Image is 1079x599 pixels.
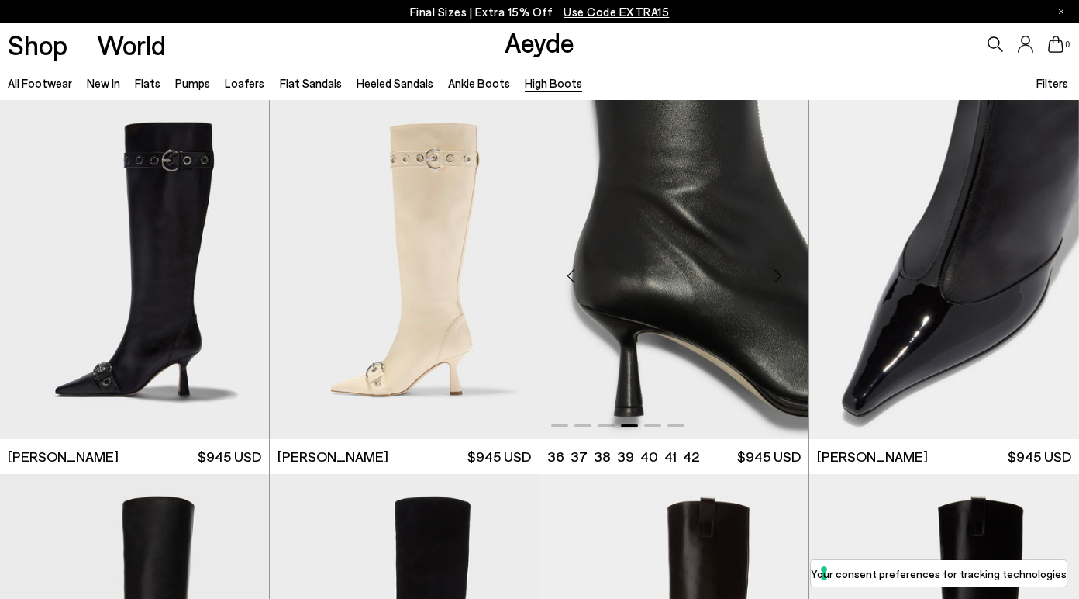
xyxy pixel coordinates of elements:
a: Aeyde [505,26,574,58]
img: Alexis Dual-Tone High Boots [809,100,1079,438]
span: Filters [1036,76,1068,90]
li: 36 [547,447,564,466]
span: [PERSON_NAME] [817,447,928,466]
a: Pumps [175,76,210,90]
li: 39 [617,447,634,466]
a: Ankle Boots [448,76,510,90]
span: $945 USD [737,447,801,466]
a: High Boots [525,76,582,90]
div: 3 / 6 [809,100,1079,438]
span: [PERSON_NAME] [8,447,119,466]
div: Previous slide [547,252,594,299]
a: Next slide Previous slide [539,100,808,438]
span: $945 USD [198,447,261,466]
a: Flats [135,76,160,90]
div: Next slide [754,252,801,299]
li: 38 [594,447,611,466]
span: 0 [1063,40,1071,49]
span: Navigate to /collections/ss25-final-sizes [564,5,669,19]
a: Loafers [225,76,264,90]
li: 37 [571,447,588,466]
a: 36 37 38 39 40 41 42 $945 USD [539,439,808,474]
img: Catherine High Sock Boots [539,100,808,438]
a: Flat Sandals [280,76,342,90]
button: Your consent preferences for tracking technologies [811,560,1067,587]
div: 4 / 6 [539,100,808,438]
a: Next slide Previous slide [809,100,1079,438]
a: [PERSON_NAME] $945 USD [809,439,1079,474]
a: Shop [8,31,67,58]
ul: variant [547,447,695,466]
a: World [97,31,166,58]
label: Your consent preferences for tracking technologies [811,566,1067,582]
a: Heeled Sandals [357,76,433,90]
a: New In [87,76,120,90]
p: Final Sizes | Extra 15% Off [410,2,670,22]
li: 41 [664,447,677,466]
li: 42 [683,447,699,466]
span: $945 USD [467,447,531,466]
li: 40 [640,447,658,466]
a: [PERSON_NAME] $945 USD [270,439,539,474]
img: Vivian Eyelet High Boots [270,100,539,438]
span: [PERSON_NAME] [278,447,388,466]
a: All Footwear [8,76,72,90]
a: 0 [1048,36,1063,53]
span: $945 USD [1008,447,1071,466]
